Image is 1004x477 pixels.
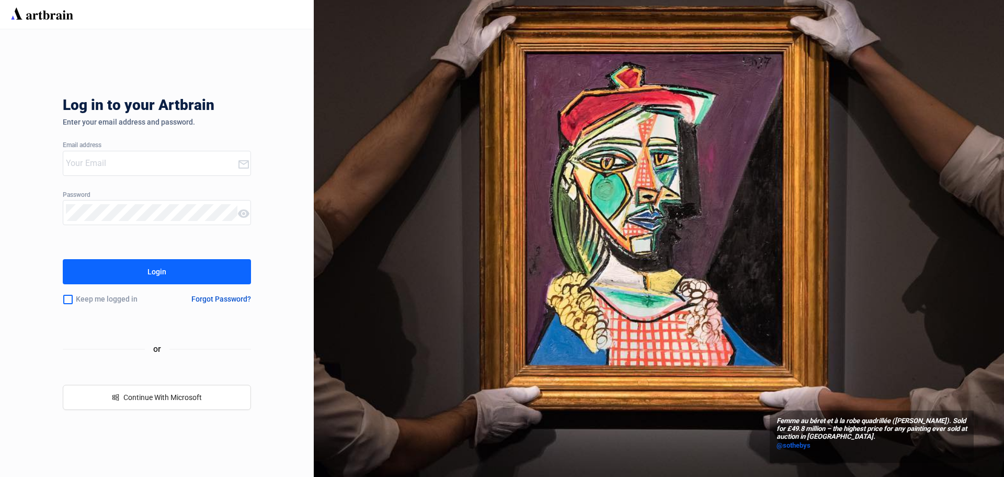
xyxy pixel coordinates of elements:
span: windows [112,394,119,401]
div: Log in to your Artbrain [63,97,376,118]
a: @sothebys [777,440,967,451]
span: or [145,342,169,356]
button: windowsContinue With Microsoft [63,385,251,410]
input: Your Email [66,155,237,172]
span: @sothebys [777,441,811,449]
div: Keep me logged in [63,289,166,310]
span: Femme au béret et à la robe quadrillée ([PERSON_NAME]). Sold for £49.8 million – the highest pric... [777,417,967,441]
div: Enter your email address and password. [63,118,251,126]
div: Forgot Password? [191,295,251,303]
button: Login [63,259,251,284]
div: Password [63,192,251,199]
div: Email address [63,142,251,149]
div: Login [147,263,166,280]
span: Continue With Microsoft [123,393,202,402]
